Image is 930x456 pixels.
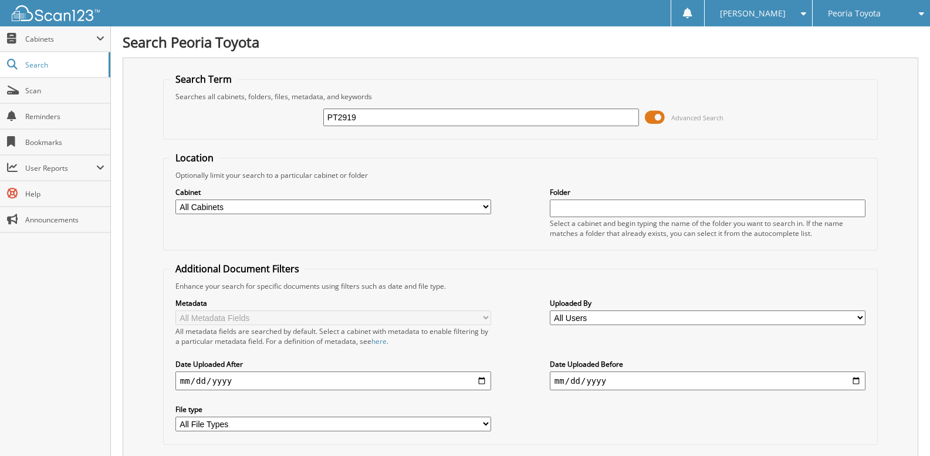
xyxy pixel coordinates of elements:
div: Enhance your search for specific documents using filters such as date and file type. [170,281,871,291]
label: Uploaded By [550,298,865,308]
input: end [550,371,865,390]
h1: Search Peoria Toyota [123,32,918,52]
span: Help [25,189,104,199]
div: Searches all cabinets, folders, files, metadata, and keywords [170,92,871,102]
span: Announcements [25,215,104,225]
span: [PERSON_NAME] [720,10,786,17]
a: here [371,336,387,346]
label: File type [175,404,491,414]
label: Folder [550,187,865,197]
legend: Additional Document Filters [170,262,305,275]
span: Bookmarks [25,137,104,147]
label: Metadata [175,298,491,308]
legend: Location [170,151,219,164]
label: Date Uploaded After [175,359,491,369]
span: Scan [25,86,104,96]
label: Cabinet [175,187,491,197]
span: User Reports [25,163,96,173]
span: Cabinets [25,34,96,44]
span: Reminders [25,112,104,121]
div: Optionally limit your search to a particular cabinet or folder [170,170,871,180]
label: Date Uploaded Before [550,359,865,369]
span: Advanced Search [671,113,723,122]
input: start [175,371,491,390]
div: All metadata fields are searched by default. Select a cabinet with metadata to enable filtering b... [175,326,491,346]
span: Peoria Toyota [828,10,881,17]
div: Select a cabinet and begin typing the name of the folder you want to search in. If the name match... [550,218,865,238]
img: scan123-logo-white.svg [12,5,100,21]
legend: Search Term [170,73,238,86]
span: Search [25,60,103,70]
